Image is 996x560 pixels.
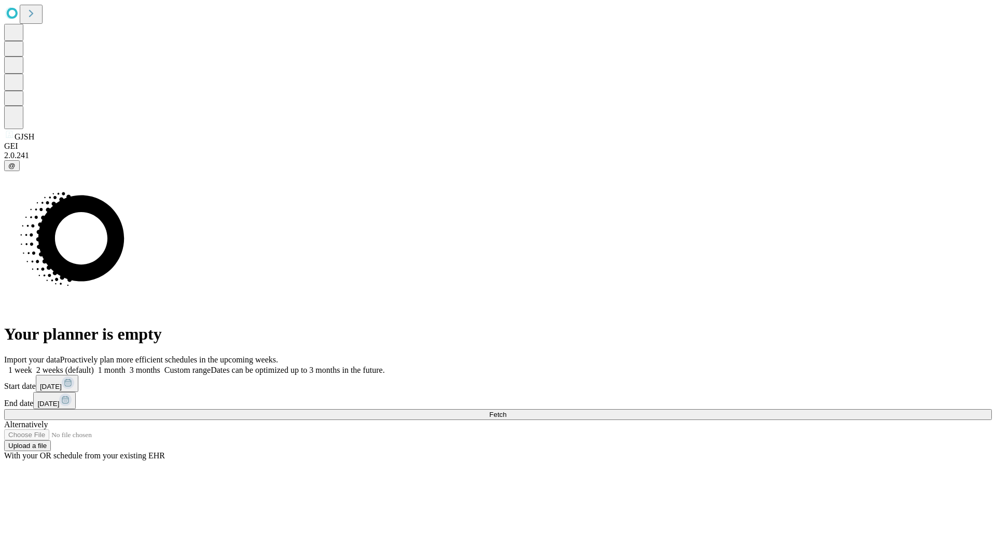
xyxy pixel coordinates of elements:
span: 2 weeks (default) [36,366,94,374]
button: Fetch [4,409,992,420]
span: Alternatively [4,420,48,429]
h1: Your planner is empty [4,325,992,344]
div: 2.0.241 [4,151,992,160]
span: GJSH [15,132,34,141]
button: Upload a file [4,440,51,451]
span: With your OR schedule from your existing EHR [4,451,165,460]
span: [DATE] [40,383,62,390]
button: @ [4,160,20,171]
span: [DATE] [37,400,59,408]
button: [DATE] [36,375,78,392]
div: Start date [4,375,992,392]
span: Custom range [164,366,211,374]
div: End date [4,392,992,409]
span: @ [8,162,16,170]
button: [DATE] [33,392,76,409]
span: 1 month [98,366,126,374]
span: Fetch [489,411,506,418]
span: 3 months [130,366,160,374]
span: 1 week [8,366,32,374]
span: Dates can be optimized up to 3 months in the future. [211,366,384,374]
div: GEI [4,142,992,151]
span: Import your data [4,355,60,364]
span: Proactively plan more efficient schedules in the upcoming weeks. [60,355,278,364]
